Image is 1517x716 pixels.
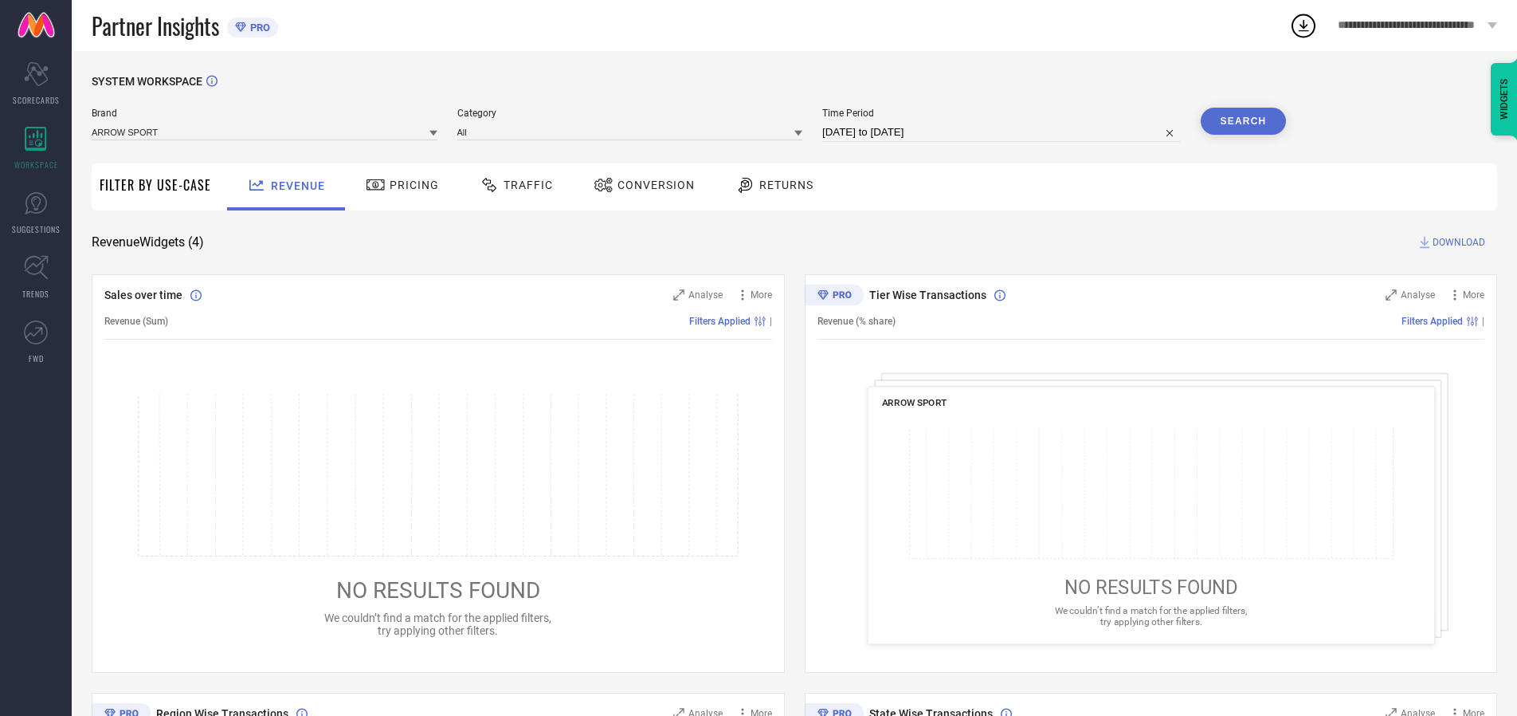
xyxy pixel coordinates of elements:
span: SCORECARDS [13,94,60,106]
span: WORKSPACE [14,159,58,171]
div: Premium [805,285,864,309]
span: Traffic [504,179,553,191]
span: Partner Insights [92,10,219,42]
span: Brand [92,108,437,119]
span: Conversion [617,179,695,191]
span: Time Period [822,108,1181,119]
span: FWD [29,352,44,364]
span: SUGGESTIONS [12,223,61,235]
span: PRO [246,22,270,33]
span: DOWNLOAD [1433,234,1485,250]
input: Select time period [822,123,1181,142]
span: Analyse [1401,289,1435,301]
span: | [1482,316,1484,327]
span: | [770,316,772,327]
svg: Zoom [673,289,684,301]
span: Analyse [688,289,723,301]
span: More [751,289,772,301]
span: Revenue (% share) [817,316,896,327]
span: Tier Wise Transactions [869,289,986,301]
span: ARROW SPORT [881,397,947,408]
span: Revenue [271,179,325,192]
div: Open download list [1289,11,1318,40]
span: We couldn’t find a match for the applied filters, try applying other filters. [1054,605,1247,627]
span: NO RESULTS FOUND [336,577,540,604]
span: Revenue (Sum) [104,316,168,327]
span: Revenue Widgets ( 4 ) [92,234,204,250]
span: Pricing [390,179,439,191]
span: More [1463,289,1484,301]
span: Filters Applied [1401,316,1463,327]
span: Returns [759,179,813,191]
span: We couldn’t find a match for the applied filters, try applying other filters. [324,612,551,637]
button: Search [1201,108,1287,135]
svg: Zoom [1386,289,1397,301]
span: Filters Applied [689,316,751,327]
span: Sales over time [104,289,182,301]
span: TRENDS [22,288,49,300]
span: SYSTEM WORKSPACE [92,75,202,88]
span: Category [457,108,803,119]
span: Filter By Use-Case [100,175,211,195]
span: NO RESULTS FOUND [1064,576,1237,599]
